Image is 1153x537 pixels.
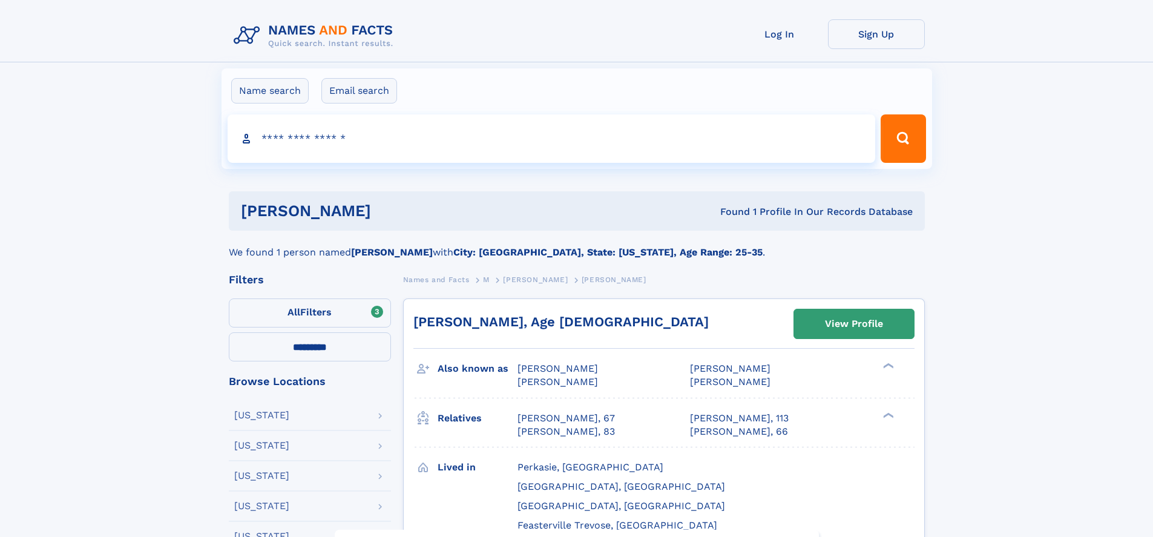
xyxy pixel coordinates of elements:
[517,481,725,492] span: [GEOGRAPHIC_DATA], [GEOGRAPHIC_DATA]
[880,362,895,370] div: ❯
[403,272,470,287] a: Names and Facts
[828,19,925,49] a: Sign Up
[234,471,289,481] div: [US_STATE]
[351,246,433,258] b: [PERSON_NAME]
[880,411,895,419] div: ❯
[229,298,391,328] label: Filters
[825,310,883,338] div: View Profile
[731,19,828,49] a: Log In
[321,78,397,104] label: Email search
[234,501,289,511] div: [US_STATE]
[234,410,289,420] div: [US_STATE]
[453,246,763,258] b: City: [GEOGRAPHIC_DATA], State: [US_STATE], Age Range: 25-35
[794,309,914,338] a: View Profile
[881,114,925,163] button: Search Button
[231,78,309,104] label: Name search
[690,363,770,374] span: [PERSON_NAME]
[517,425,615,438] a: [PERSON_NAME], 83
[517,500,725,512] span: [GEOGRAPHIC_DATA], [GEOGRAPHIC_DATA]
[229,19,403,52] img: Logo Names and Facts
[229,231,925,260] div: We found 1 person named with .
[517,519,717,531] span: Feasterville Trevose, [GEOGRAPHIC_DATA]
[503,272,568,287] a: [PERSON_NAME]
[690,376,770,387] span: [PERSON_NAME]
[229,274,391,285] div: Filters
[413,314,709,329] a: [PERSON_NAME], Age [DEMOGRAPHIC_DATA]
[517,412,615,425] a: [PERSON_NAME], 67
[690,412,789,425] a: [PERSON_NAME], 113
[483,272,490,287] a: M
[228,114,876,163] input: search input
[545,205,913,219] div: Found 1 Profile In Our Records Database
[234,441,289,450] div: [US_STATE]
[287,306,300,318] span: All
[517,376,598,387] span: [PERSON_NAME]
[503,275,568,284] span: [PERSON_NAME]
[438,457,517,478] h3: Lived in
[438,358,517,379] h3: Also known as
[517,461,663,473] span: Perkasie, [GEOGRAPHIC_DATA]
[517,363,598,374] span: [PERSON_NAME]
[241,203,546,219] h1: [PERSON_NAME]
[229,376,391,387] div: Browse Locations
[690,425,788,438] a: [PERSON_NAME], 66
[582,275,646,284] span: [PERSON_NAME]
[483,275,490,284] span: M
[438,408,517,429] h3: Relatives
